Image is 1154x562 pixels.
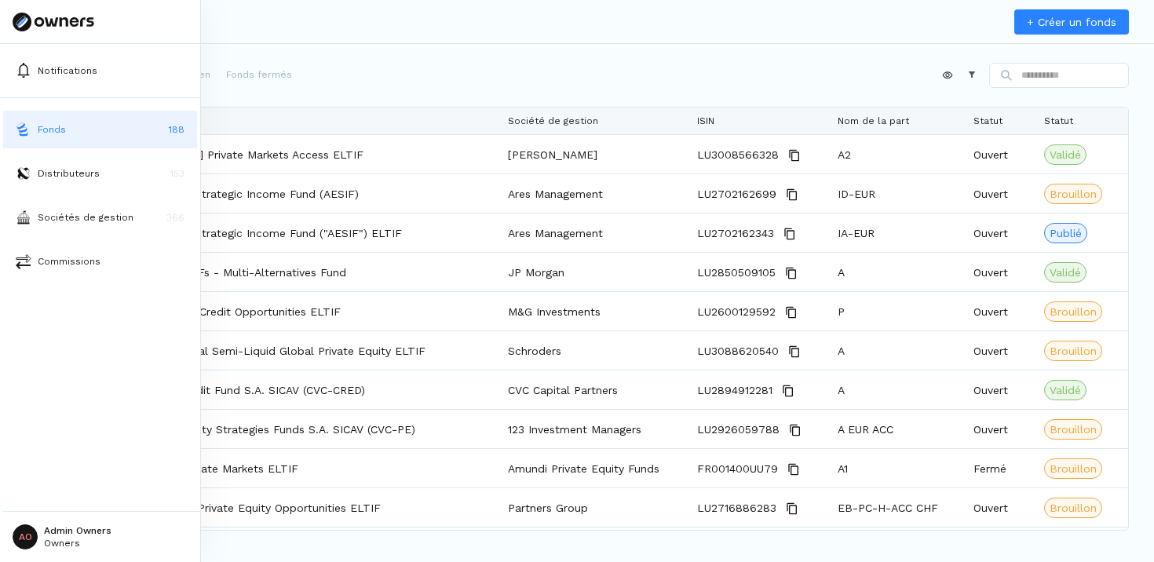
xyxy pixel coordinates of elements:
p: Fonds fermés [226,68,292,82]
div: A [828,253,964,291]
div: Ouvert [964,135,1035,173]
button: Notifications [3,52,197,89]
span: Société de gestion [508,115,598,126]
p: Sociétés de gestion [38,210,133,224]
div: Amundi Private Equity Funds [498,449,688,487]
a: [PERSON_NAME] Private Markets Access ELTIF [114,147,363,162]
div: M&G Investments [498,292,688,330]
div: A2 [828,135,964,173]
p: Commissions [38,254,100,268]
p: Fonds [38,122,66,137]
div: Ouvert [964,370,1035,409]
p: 188 [169,122,184,137]
div: [PERSON_NAME] [498,135,688,173]
div: P [828,292,964,330]
div: Ouvert [964,174,1035,213]
p: 153 [170,166,184,181]
span: Brouillon [1050,500,1097,516]
button: Copy [780,224,799,243]
button: commissionsCommissions [3,243,197,280]
button: asset-managersSociétés de gestion366 [3,199,197,236]
div: EB-PC-H-ACC CHF [828,488,964,527]
p: Partners Group Private Equity Opportunities ELTIF [114,500,381,516]
span: LU2894912281 [697,371,772,410]
p: CVC Private Equity Strategies Funds S.A. SICAV (CVC-PE) [114,421,415,437]
div: ID-EUR [828,174,964,213]
button: Copy [786,421,805,440]
span: Brouillon [1050,343,1097,359]
a: + Créer un fonds [1014,9,1129,35]
span: LU3008566328 [697,136,779,174]
button: Copy [783,185,802,204]
div: Ares Management [498,213,688,252]
div: CVC Capital Partners [498,370,688,409]
span: Publié [1050,225,1082,241]
span: LU3088620540 [697,332,779,370]
button: Copy [785,342,804,361]
div: Partners Group [498,488,688,527]
div: 123 Investment Managers [498,410,688,448]
p: Amundi FPS Private Markets ELTIF [114,461,298,476]
div: A [828,331,964,370]
div: Ouvert [964,331,1035,370]
p: 366 [166,210,184,224]
span: LU2600129592 [697,293,776,331]
button: Copy [782,264,801,283]
img: asset-managers [16,210,31,225]
div: A [828,370,964,409]
a: Schroders Capital Semi-Liquid Global Private Equity ELTIF [114,343,425,359]
span: LU2850509105 [697,254,776,292]
a: M&G Corporate Credit Opportunities ELTIF [114,304,341,319]
div: Ouvert [964,292,1035,330]
span: Validé [1050,265,1081,280]
a: Ares European Strategic Income Fund ("AESIF") ELTIF [114,225,402,241]
p: Ares European Strategic Income Fund (AESIF) [114,186,359,202]
p: Distributeurs [38,166,100,181]
span: Brouillon [1050,186,1097,202]
span: Nom de la part [838,115,909,126]
div: Fermé [964,449,1035,487]
button: Copy [779,381,798,400]
button: Copy [783,499,802,518]
span: ISIN [697,115,714,126]
span: LU2926059788 [697,411,780,449]
img: funds [16,122,31,137]
span: Brouillon [1050,461,1097,476]
div: Ouvert [964,488,1035,527]
div: Ouvert [964,410,1035,448]
div: JP Morgan [498,253,688,291]
p: Admin Owners [44,526,111,535]
span: Validé [1050,382,1081,398]
div: Ouvert [964,253,1035,291]
img: commissions [16,254,31,269]
div: Ares Management [498,174,688,213]
button: Copy [782,303,801,322]
span: AO [13,524,38,549]
span: LU2702162699 [697,175,776,213]
button: distributorsDistributeurs153 [3,155,197,192]
span: Brouillon [1050,304,1097,319]
button: Copy [784,460,803,479]
button: fundsFonds188 [3,111,197,148]
span: Brouillon [1050,421,1097,437]
div: Ouvert [964,213,1035,252]
button: Copy [785,146,804,165]
span: Statut [1044,115,1073,126]
div: IA-EUR [828,213,964,252]
span: Validé [1050,147,1081,162]
span: FR001400UU79 [697,450,778,488]
p: Notifications [38,64,97,78]
img: distributors [16,166,31,181]
div: A1 [828,449,964,487]
p: CVC Private Credit Fund S.A. SICAV (CVC-CRED) [114,382,365,398]
button: Fonds fermés [225,63,294,88]
div: A EUR ACC [828,410,964,448]
div: Schroders [498,331,688,370]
